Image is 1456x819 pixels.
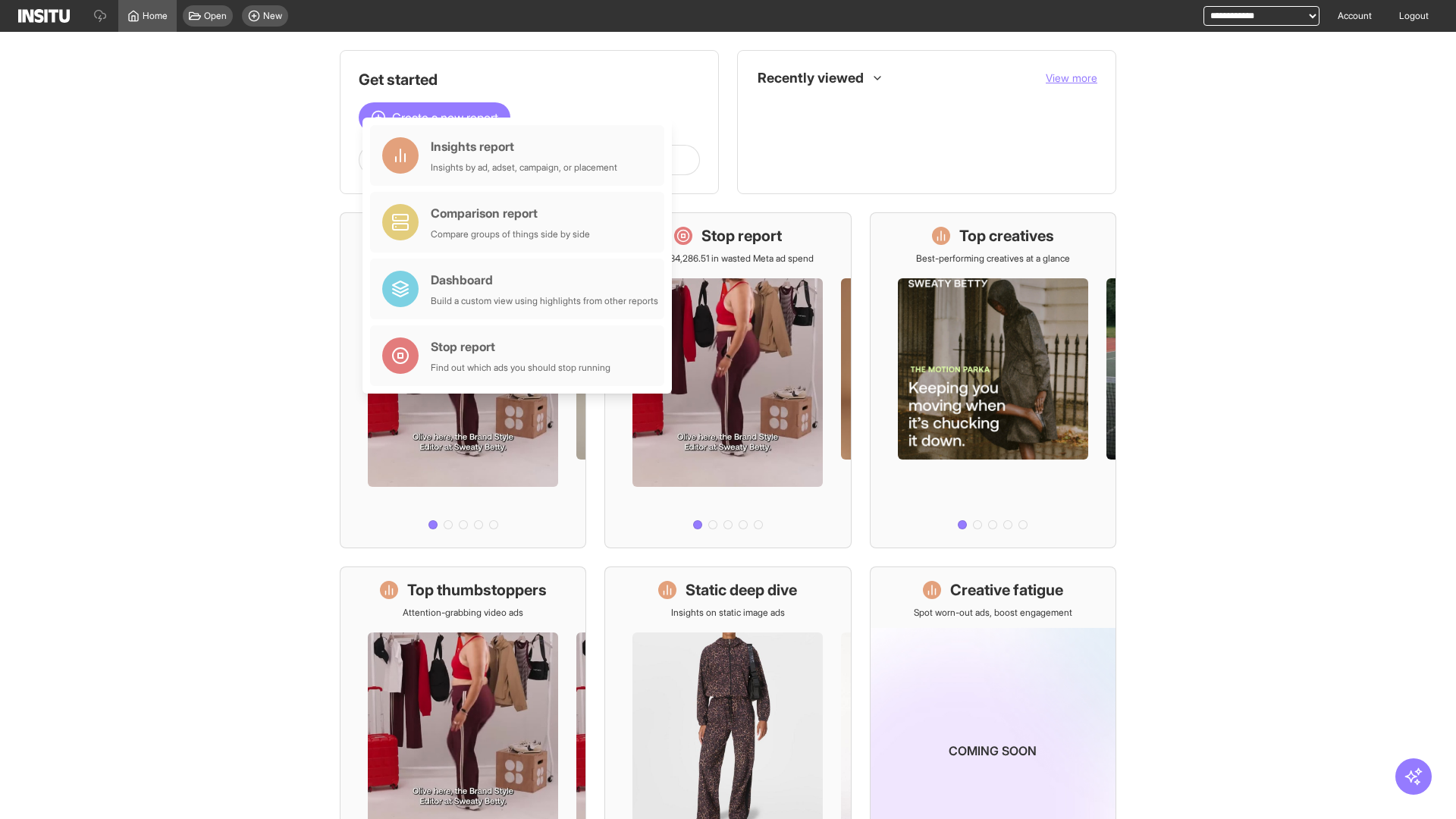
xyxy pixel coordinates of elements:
h1: Top creatives [959,225,1054,246]
div: Find out which ads you should stop running [431,362,610,374]
span: Open [204,10,227,22]
div: Comparison report [431,204,590,222]
span: Create a new report [392,108,498,127]
div: Insights report [431,137,617,155]
p: Best-performing creatives at a glance [916,253,1070,265]
div: Build a custom view using highlights from other reports [431,295,658,307]
h1: Stop report [701,225,782,246]
button: View more [1046,71,1097,86]
h1: Static deep dive [686,579,797,601]
img: Logo [18,9,70,23]
p: Insights on static image ads [671,607,785,619]
h1: Get started [359,69,700,90]
div: Stop report [431,337,610,356]
button: Create a new report [359,102,510,133]
h1: Top thumbstoppers [407,579,547,601]
p: Save £34,286.51 in wasted Meta ad spend [642,253,814,265]
p: Attention-grabbing video ads [403,607,523,619]
a: What's live nowSee all active ads instantly [340,212,586,548]
a: Top creativesBest-performing creatives at a glance [870,212,1116,548]
div: Compare groups of things side by side [431,228,590,240]
div: Dashboard [431,271,658,289]
div: Insights by ad, adset, campaign, or placement [431,162,617,174]
span: New [263,10,282,22]
span: Home [143,10,168,22]
span: View more [1046,71,1097,84]
a: Stop reportSave £34,286.51 in wasted Meta ad spend [604,212,851,548]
